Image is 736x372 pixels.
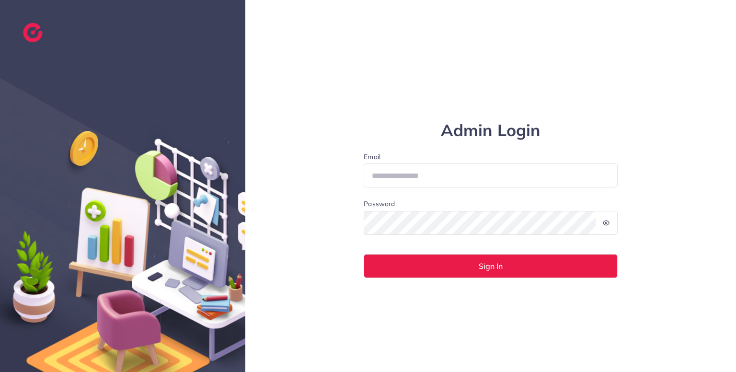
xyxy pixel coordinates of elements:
button: Sign In [364,254,618,278]
span: Sign In [479,262,503,270]
img: logo [23,23,43,42]
label: Email [364,152,618,162]
h1: Admin Login [364,121,618,140]
label: Password [364,199,395,209]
